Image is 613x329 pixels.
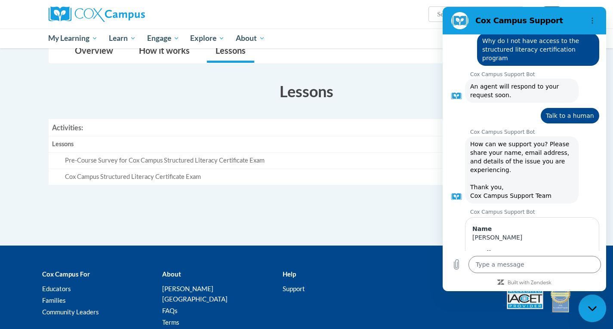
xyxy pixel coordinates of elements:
[579,295,606,322] iframe: Button to launch messaging window, conversation in progress
[42,270,90,278] b: Cox Campus For
[103,28,142,48] a: Learn
[550,283,571,314] img: IDA® Accredited
[65,156,451,165] div: Pre-Course Survey for Cox Campus Structured Literacy Certificate Exam
[49,80,565,102] h3: Lessons
[66,40,122,63] a: Overview
[42,296,66,304] a: Families
[283,270,296,278] b: Help
[230,28,271,48] a: About
[147,33,179,43] span: Engage
[539,6,565,20] button: Account Settings
[162,318,179,326] a: Terms
[43,28,104,48] a: My Learning
[49,6,212,22] a: Cox Campus
[436,9,505,19] input: Search Courses
[236,33,265,43] span: About
[36,28,578,48] div: Main menu
[283,285,305,292] a: Support
[142,28,185,48] a: Engage
[130,40,198,63] a: How it works
[65,172,451,181] div: Cox Campus Structured Literacy Certificate Exam
[42,285,71,292] a: Educators
[109,33,136,43] span: Learn
[443,7,606,291] iframe: Messaging window
[49,119,454,136] th: Activities:
[507,288,543,309] img: Accredited IACET® Provider
[42,308,99,316] a: Community Leaders
[162,307,178,314] a: FAQs
[207,40,254,63] a: Lessons
[48,33,98,43] span: My Learning
[185,28,230,48] a: Explore
[52,140,451,149] div: Lessons
[162,270,181,278] b: About
[49,6,145,22] img: Cox Campus
[162,285,228,303] a: [PERSON_NAME][GEOGRAPHIC_DATA]
[190,33,225,43] span: Explore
